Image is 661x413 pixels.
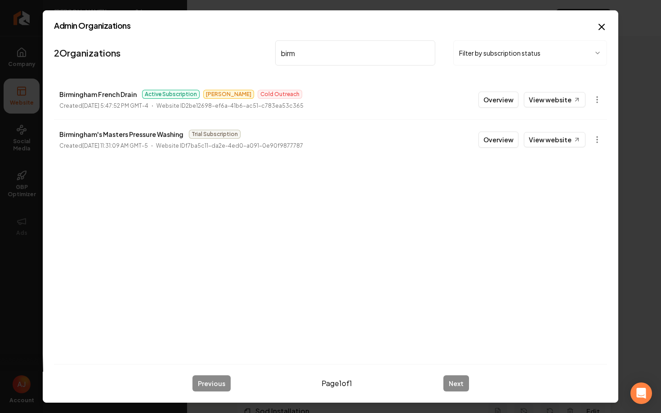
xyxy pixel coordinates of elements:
p: Created [59,141,148,150]
span: Trial Subscription [189,130,241,139]
p: Created [59,101,148,110]
p: Website ID 2be12698-ef6a-41b6-ac51-c783ea53c365 [156,101,304,110]
span: Active Subscription [142,90,200,99]
h2: Admin Organizations [54,22,607,30]
span: [PERSON_NAME] [203,90,254,99]
button: Overview [478,92,518,108]
input: Search by name or ID [275,40,435,66]
p: Birmingham's Masters Pressure Washing [59,129,183,140]
time: [DATE] 5:47:52 PM GMT-4 [82,102,148,109]
button: Overview [478,132,518,148]
span: Cold Outreach [258,90,302,99]
a: View website [524,92,585,107]
a: 2Organizations [54,47,121,59]
span: Page 1 of 1 [322,378,352,389]
p: Website ID f7ba5c11-da2e-4ed0-a091-0e90f9877787 [156,141,303,150]
p: Birmingham French Drain [59,89,137,100]
time: [DATE] 11:31:09 AM GMT-5 [82,142,148,149]
a: View website [524,132,585,147]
